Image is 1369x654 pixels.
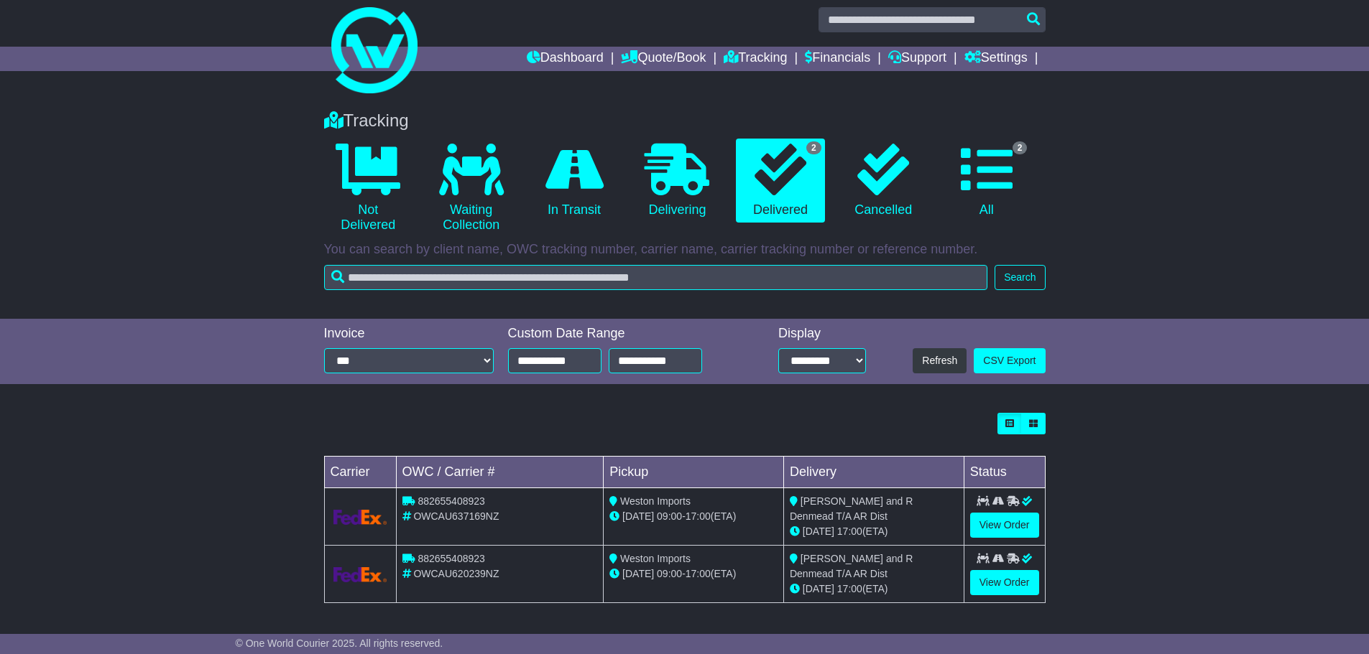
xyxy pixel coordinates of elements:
td: Delivery [783,457,964,488]
a: Waiting Collection [427,139,515,238]
a: Dashboard [527,47,604,71]
a: Tracking [724,47,787,71]
a: Support [888,47,946,71]
span: 17:00 [837,583,862,594]
span: [PERSON_NAME] and R Denmead T/A AR Dist [790,495,913,522]
span: [DATE] [803,525,834,537]
a: 2 Delivered [736,139,824,223]
span: Weston Imports [620,495,691,507]
span: OWCAU637169NZ [413,510,499,522]
div: Custom Date Range [508,326,739,342]
div: - (ETA) [609,566,778,581]
img: GetCarrierServiceLogo [333,567,387,582]
span: 17:00 [837,525,862,537]
span: 17:00 [686,568,711,579]
span: Weston Imports [620,553,691,564]
span: [DATE] [622,568,654,579]
p: You can search by client name, OWC tracking number, carrier name, carrier tracking number or refe... [324,242,1046,258]
a: Delivering [633,139,722,223]
span: 2 [806,141,821,154]
a: View Order [970,513,1039,538]
a: View Order [970,570,1039,595]
td: Status [964,457,1045,488]
td: Carrier [324,457,396,488]
span: 882655408923 [418,495,484,507]
div: (ETA) [790,524,958,539]
div: - (ETA) [609,509,778,524]
td: OWC / Carrier # [396,457,604,488]
a: Settings [964,47,1028,71]
div: (ETA) [790,581,958,597]
a: In Transit [530,139,618,223]
a: Cancelled [839,139,928,223]
button: Search [995,265,1045,290]
div: Invoice [324,326,494,342]
span: 17:00 [686,510,711,522]
a: CSV Export [974,348,1045,373]
span: OWCAU620239NZ [413,568,499,579]
img: GetCarrierServiceLogo [333,510,387,525]
span: 09:00 [657,568,682,579]
span: 2 [1013,141,1028,154]
a: Financials [805,47,870,71]
td: Pickup [604,457,784,488]
button: Refresh [913,348,967,373]
span: [DATE] [803,583,834,594]
a: Not Delivered [324,139,412,238]
div: Display [778,326,866,342]
a: Quote/Book [621,47,706,71]
span: 09:00 [657,510,682,522]
span: © One World Courier 2025. All rights reserved. [236,637,443,649]
span: 882655408923 [418,553,484,564]
div: Tracking [317,111,1053,131]
span: [PERSON_NAME] and R Denmead T/A AR Dist [790,553,913,579]
span: [DATE] [622,510,654,522]
a: 2 All [942,139,1031,223]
